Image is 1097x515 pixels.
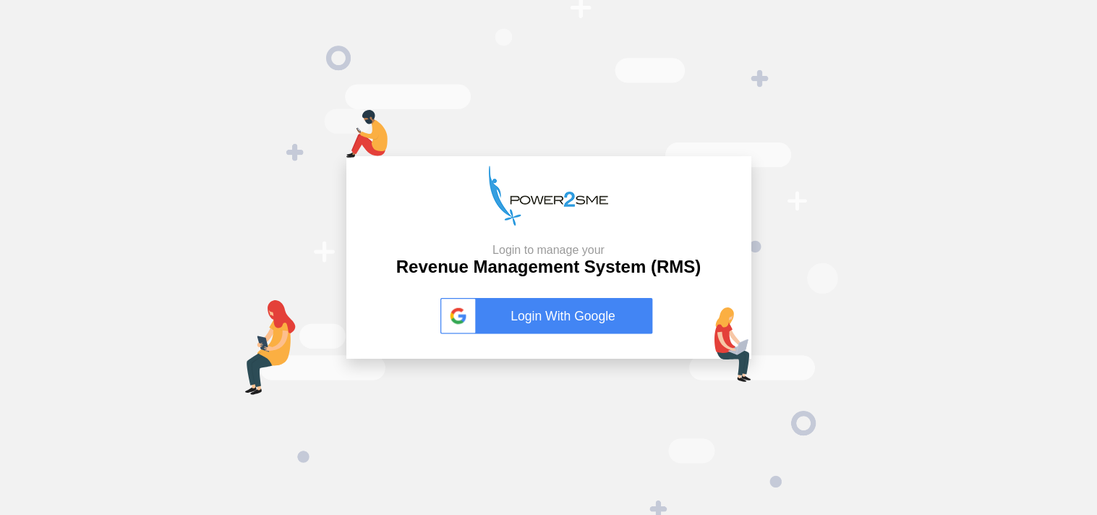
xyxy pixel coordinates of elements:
[489,166,608,226] img: p2s_logo.png
[396,243,701,257] small: Login to manage your
[396,243,701,278] h2: Revenue Management System (RMS)
[714,307,751,382] img: lap-login.png
[440,298,657,334] a: Login With Google
[245,300,296,395] img: tab-login.png
[436,283,662,349] button: Login With Google
[346,110,388,158] img: mob-login.png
